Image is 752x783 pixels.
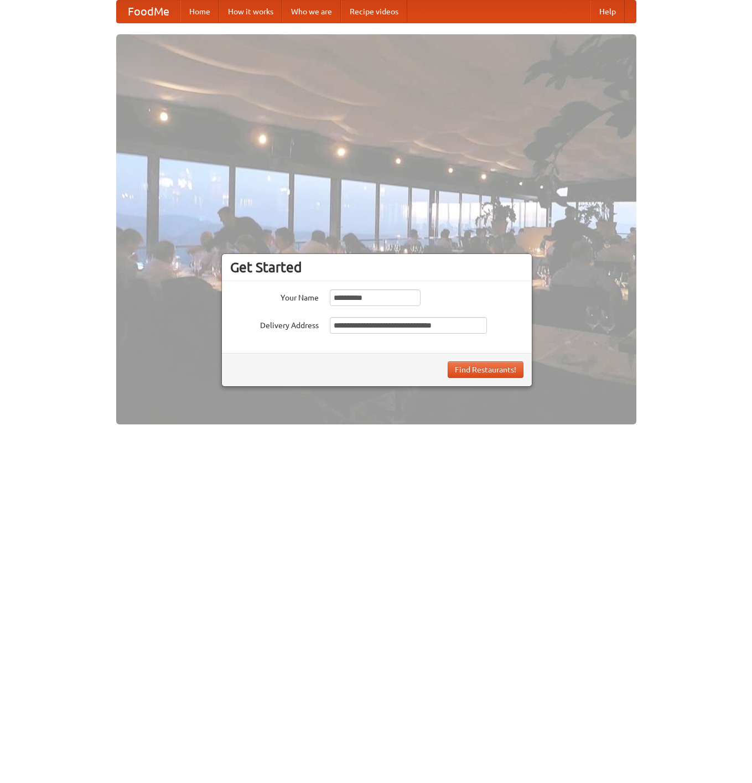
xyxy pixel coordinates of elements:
label: Your Name [230,289,319,303]
button: Find Restaurants! [448,361,523,378]
label: Delivery Address [230,317,319,331]
a: FoodMe [117,1,180,23]
a: How it works [219,1,282,23]
a: Recipe videos [341,1,407,23]
h3: Get Started [230,259,523,276]
a: Help [590,1,625,23]
a: Who we are [282,1,341,23]
a: Home [180,1,219,23]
